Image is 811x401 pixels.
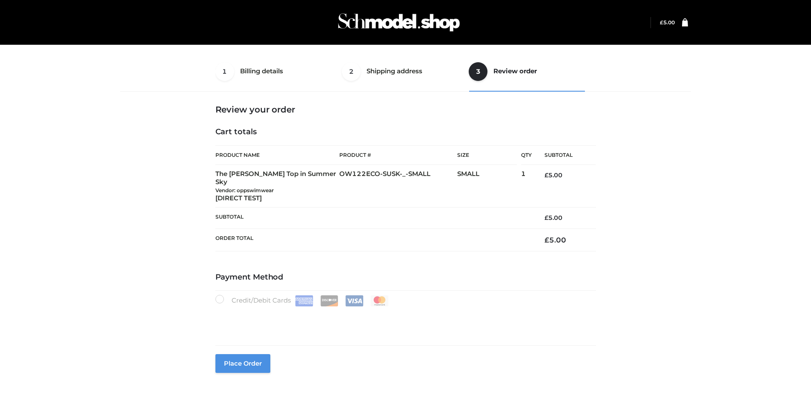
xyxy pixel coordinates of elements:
td: OW122ECO-SUSK-_-SMALL [339,165,457,208]
bdi: 5.00 [544,171,562,179]
h4: Payment Method [215,273,596,282]
img: Discover [320,295,338,306]
a: £5.00 [660,19,675,26]
td: SMALL [457,165,521,208]
bdi: 5.00 [660,19,675,26]
h4: Cart totals [215,127,596,137]
th: Qty [521,145,532,165]
bdi: 5.00 [544,214,562,222]
th: Product # [339,145,457,165]
th: Size [457,146,517,165]
span: £ [544,236,549,244]
span: £ [544,171,548,179]
img: Amex [295,295,313,306]
small: Vendor: oppswimwear [215,187,274,193]
button: Place order [215,354,270,373]
img: Mastercard [370,295,389,306]
h3: Review your order [215,104,596,115]
span: £ [544,214,548,222]
td: 1 [521,165,532,208]
th: Subtotal [532,146,596,165]
td: The [PERSON_NAME] Top in Summer Sky [DIRECT TEST] [215,165,340,208]
img: Schmodel Admin 964 [335,6,463,39]
bdi: 5.00 [544,236,566,244]
iframe: Secure payment input frame [214,305,594,336]
img: Visa [345,295,364,306]
th: Subtotal [215,208,532,228]
th: Product Name [215,145,340,165]
label: Credit/Debit Cards [215,295,390,306]
span: £ [660,19,663,26]
th: Order Total [215,228,532,251]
